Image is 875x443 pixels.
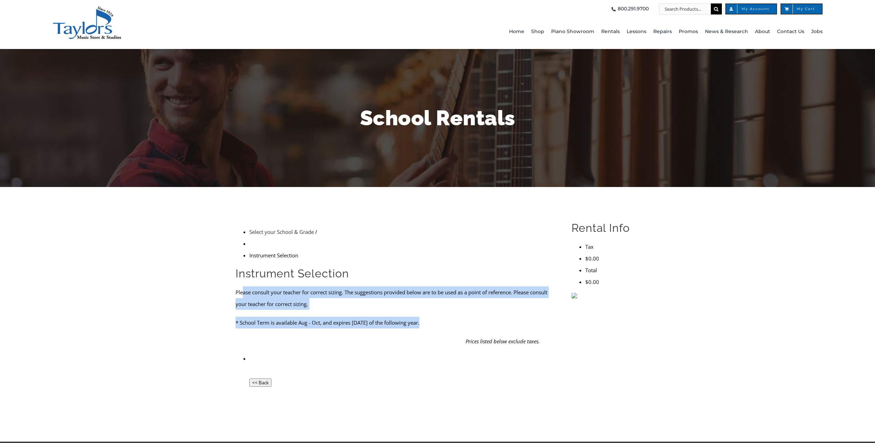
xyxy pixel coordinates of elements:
[788,7,815,11] span: My Cart
[466,338,540,345] em: Prices listed below exclude taxes.
[551,14,594,49] a: Piano Showroom
[705,14,748,49] a: News & Research
[811,26,823,37] span: Jobs
[601,14,620,49] a: Rentals
[679,14,698,49] a: Promos
[531,26,544,37] span: Shop
[585,253,639,264] li: $0.00
[585,264,639,276] li: Total
[780,3,823,14] a: My Cart
[236,266,555,281] h2: Instrument Selection
[585,276,639,288] li: $0.00
[571,293,577,298] img: sidebar-footer.png
[618,3,649,14] span: 800.291.9700
[755,14,770,49] a: About
[253,3,823,14] nav: Top Right
[236,104,639,132] h1: School Rentals
[249,228,314,235] a: Select your School & Grade
[653,26,672,37] span: Repairs
[711,3,722,14] input: Search
[509,26,524,37] span: Home
[777,26,804,37] span: Contact Us
[571,221,639,235] h2: Rental Info
[659,3,711,14] input: Search Products...
[249,378,271,387] input: << Back
[253,14,823,49] nav: Main Menu
[52,5,121,12] a: taylors-music-store-west-chester
[509,14,524,49] a: Home
[236,286,555,310] p: Please consult your teacher for correct sizing. The suggestions provided below are to be used as ...
[725,3,777,14] a: My Account
[601,26,620,37] span: Rentals
[315,228,317,235] span: /
[551,26,594,37] span: Piano Showroom
[609,3,649,14] a: 800.291.9700
[249,249,555,261] li: Instrument Selection
[585,241,639,253] li: Tax
[777,14,804,49] a: Contact Us
[653,14,672,49] a: Repairs
[627,14,646,49] a: Lessons
[236,317,555,328] p: * School Term is available Aug - Oct, and expires [DATE] of the following year.
[627,26,646,37] span: Lessons
[531,14,544,49] a: Shop
[733,7,769,11] span: My Account
[705,26,748,37] span: News & Research
[811,14,823,49] a: Jobs
[679,26,698,37] span: Promos
[755,26,770,37] span: About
